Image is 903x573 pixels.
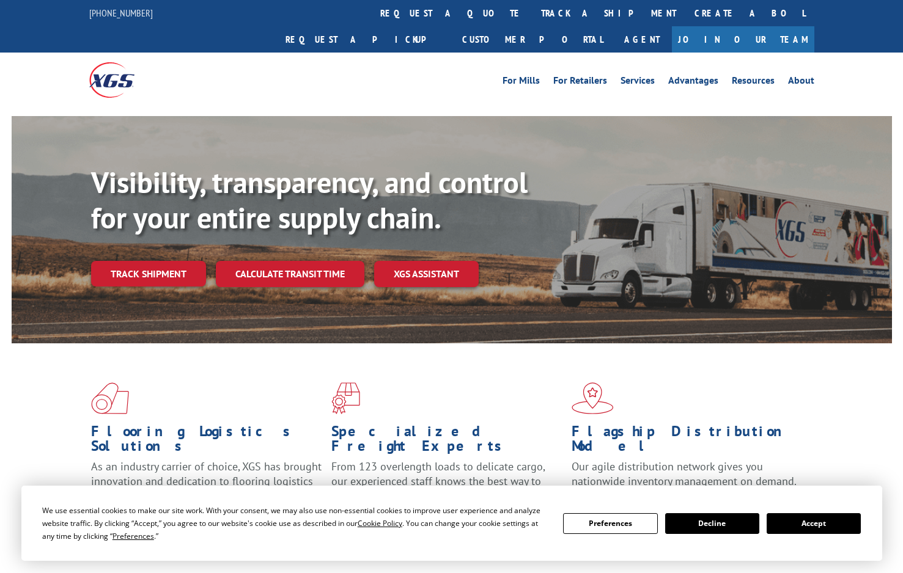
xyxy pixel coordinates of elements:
span: Cookie Policy [358,518,402,528]
img: xgs-icon-total-supply-chain-intelligence-red [91,382,129,414]
a: Resources [732,76,775,89]
button: Accept [767,513,861,534]
img: xgs-icon-flagship-distribution-model-red [572,382,614,414]
a: Calculate transit time [216,261,364,287]
span: As an industry carrier of choice, XGS has brought innovation and dedication to flooring logistics... [91,459,322,503]
a: For Mills [503,76,540,89]
h1: Specialized Freight Experts [331,424,562,459]
a: Advantages [668,76,718,89]
span: Our agile distribution network gives you nationwide inventory management on demand. [572,459,797,488]
a: Request a pickup [276,26,453,53]
span: Preferences [112,531,154,541]
a: For Retailers [553,76,607,89]
a: XGS ASSISTANT [374,261,479,287]
a: [PHONE_NUMBER] [89,7,153,19]
a: Services [621,76,655,89]
h1: Flooring Logistics Solutions [91,424,322,459]
a: Customer Portal [453,26,612,53]
h1: Flagship Distribution Model [572,424,803,459]
button: Decline [665,513,759,534]
a: About [788,76,814,89]
a: Track shipment [91,261,206,286]
button: Preferences [563,513,657,534]
div: Cookie Consent Prompt [21,486,882,561]
b: Visibility, transparency, and control for your entire supply chain. [91,163,528,236]
div: We use essential cookies to make our site work. With your consent, we may also use non-essential ... [42,504,548,542]
img: xgs-icon-focused-on-flooring-red [331,382,360,414]
p: From 123 overlength loads to delicate cargo, our experienced staff knows the best way to move you... [331,459,562,514]
a: Join Our Team [672,26,814,53]
a: Agent [612,26,672,53]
